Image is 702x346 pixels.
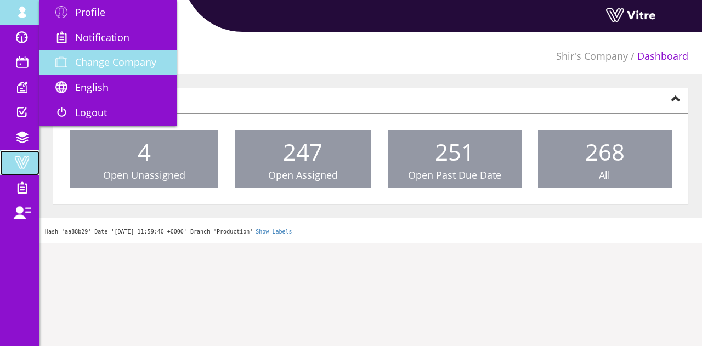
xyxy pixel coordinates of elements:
[256,229,292,235] a: Show Labels
[585,136,625,167] span: 268
[70,130,218,188] a: 4 Open Unassigned
[599,168,610,181] span: All
[235,130,371,188] a: 247 Open Assigned
[75,81,109,94] span: English
[408,168,501,181] span: Open Past Due Date
[39,100,177,126] a: Logout
[39,50,177,75] a: Change Company
[435,136,474,167] span: 251
[75,31,129,44] span: Notification
[556,49,628,63] a: Shir's Company
[628,49,688,64] li: Dashboard
[283,136,322,167] span: 247
[45,229,253,235] span: Hash 'aa88b29' Date '[DATE] 11:59:40 +0000' Branch 'Production'
[268,168,338,181] span: Open Assigned
[75,106,107,119] span: Logout
[103,168,185,181] span: Open Unassigned
[75,55,156,69] span: Change Company
[39,25,177,50] a: Notification
[388,130,522,188] a: 251 Open Past Due Date
[75,5,105,19] span: Profile
[138,136,151,167] span: 4
[538,130,672,188] a: 268 All
[39,75,177,100] a: English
